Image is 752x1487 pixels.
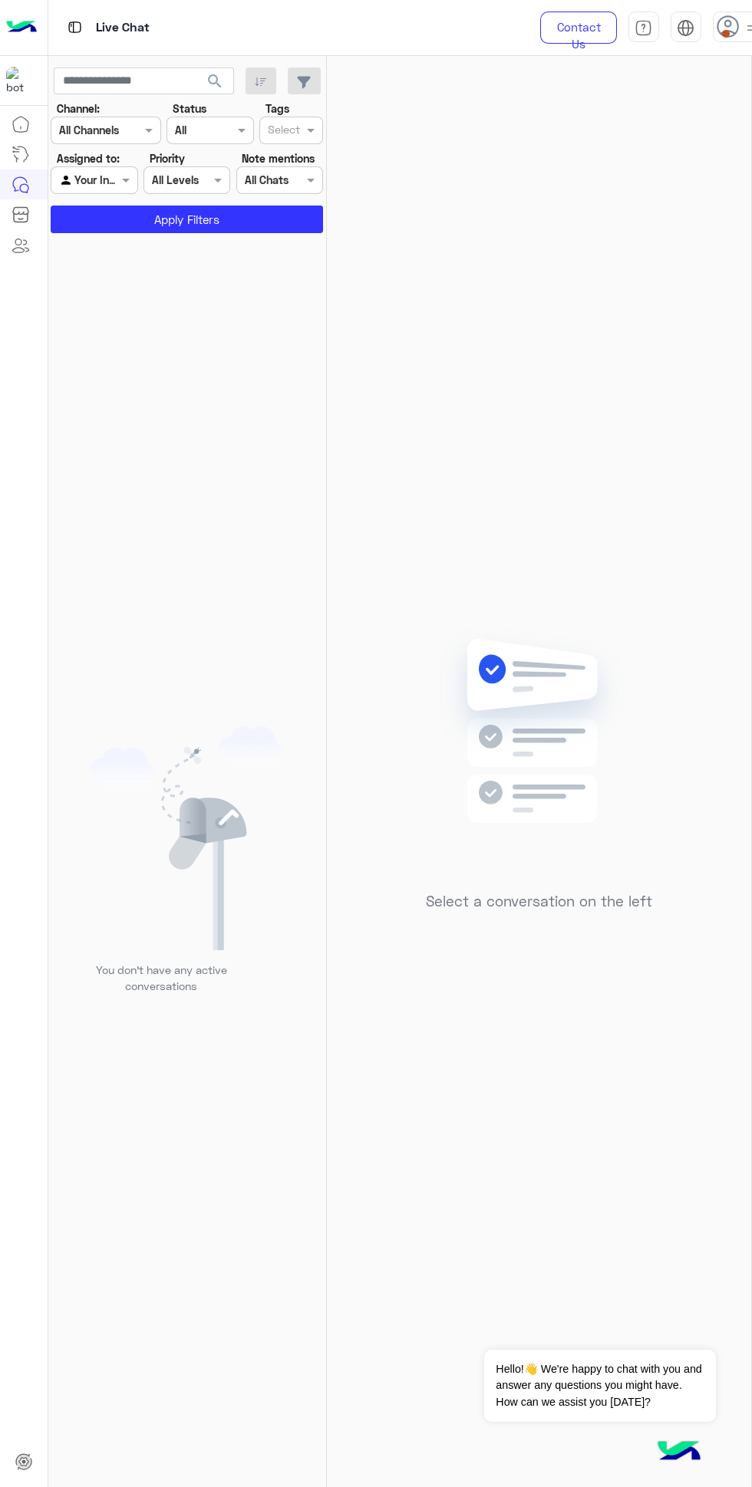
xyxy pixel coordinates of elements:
label: Note mentions [242,150,315,166]
img: hulul-logo.png [652,1426,706,1479]
h5: Select a conversation on the left [426,893,652,910]
p: You don’t have any active conversations [84,962,239,995]
a: Contact Us [540,12,617,44]
button: Apply Filters [51,206,323,233]
img: empty users [91,726,284,950]
button: search [196,67,234,100]
img: tab [65,18,84,37]
img: tab [635,19,652,37]
span: search [206,72,224,90]
label: Tags [266,100,289,117]
img: tab [677,19,694,37]
label: Assigned to: [57,150,120,166]
span: Hello!👋 We're happy to chat with you and answer any questions you might have. How can we assist y... [484,1350,715,1422]
label: Status [173,100,206,117]
img: 1403182699927242 [6,67,34,94]
a: tab [628,12,659,44]
img: no messages [428,627,650,881]
p: Live Chat [96,18,150,38]
img: Logo [6,12,37,44]
label: Priority [150,150,185,166]
div: Select [266,121,300,141]
label: Channel: [57,100,100,117]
